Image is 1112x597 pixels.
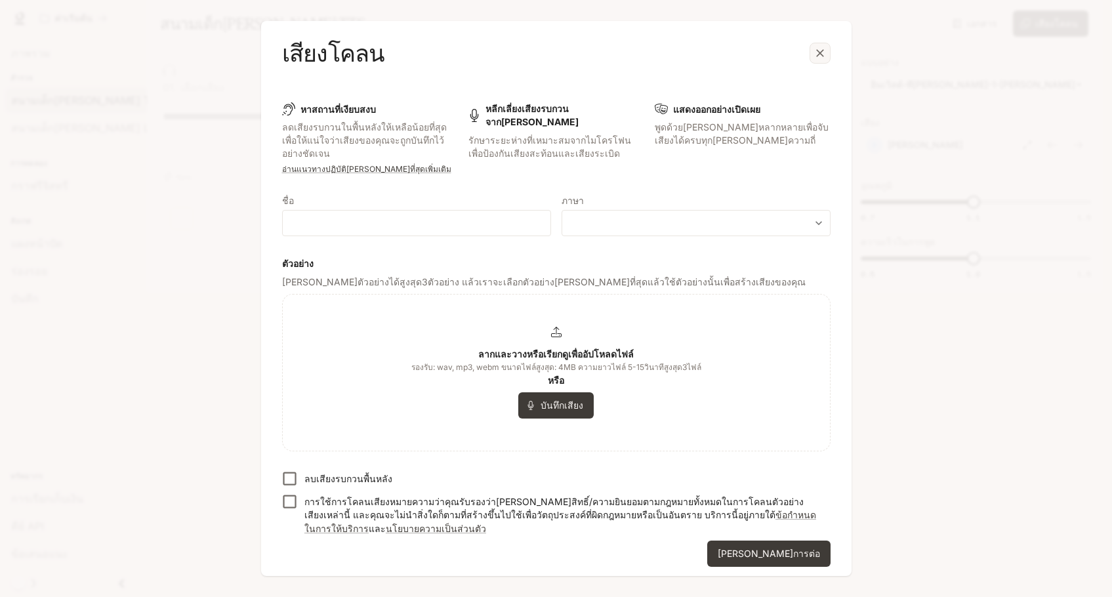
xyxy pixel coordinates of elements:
[468,134,631,159] font: รักษาระยะห่างที่เหมาะสมจากไมโครโฟนเพื่อป้องกันเสียงสะท้อนและเสียงระเบิด
[548,375,564,386] font: หรือ
[518,392,594,419] button: บันทึกเสียง
[673,104,760,115] font: แสดงออกอย่างเปิดเผย
[428,276,806,287] font: ตัวอย่าง แล้วเราจะเลือกตัวอย่าง[PERSON_NAME]ที่สุดแล้วใช้ตัวอย่างนั้นเพื่อสร้างเสียงของคุณ
[655,121,829,146] font: พูดด้วย[PERSON_NAME]หลากหลายเพื่อจับเสียงได้ครบทุก[PERSON_NAME]ความถี่
[682,362,687,372] font: 3
[628,362,644,372] font: 5-15
[485,103,579,127] font: หลีกเลี่ยงเสียงรบกวนจาก[PERSON_NAME]
[707,541,831,567] button: [PERSON_NAME]การต่อ
[282,195,294,206] font: ชื่อ
[541,400,583,411] font: บันทึกเสียง
[718,548,820,559] font: [PERSON_NAME]การต่อ
[411,362,611,372] font: รองรับ: wav, mp3, webm ขนาดไฟล์สูงสุด: 4MB ความยาว
[664,362,682,372] font: สูงสุด
[562,216,830,230] div: ​
[282,164,451,174] a: อ่านแนวทางปฏิบัติ[PERSON_NAME]ที่สุดเพิ่มเติม
[282,258,314,269] font: ตัวอย่าง
[282,37,385,68] font: เสียงโคลน
[282,276,422,287] font: [PERSON_NAME]ตัวอย่างได้สูงสุด
[304,509,816,533] a: ข้อกำหนดในการให้บริการ
[304,496,804,520] font: การใช้การโคลนเสียงหมายความว่าคุณรับรองว่า[PERSON_NAME]สิทธิ์/ความยินยอมตามกฎหมายทั้งหมดในการโคลนต...
[478,348,634,360] font: ลากและวางหรือเรียกดูเพื่ออัปโหลดไฟล์
[422,276,428,287] font: 3
[300,104,376,115] font: หาสถานที่เงียบสงบ
[687,362,701,372] font: ไฟล์
[304,473,392,484] font: ลบเสียงรบกวนพื้นหลัง
[369,523,386,534] font: และ
[386,523,486,534] a: นโยบายความเป็นส่วนตัว
[611,362,626,372] font: ไฟล์
[562,195,584,206] font: ภาษา
[282,121,447,159] font: ลดเสียงรบกวนในพื้นหลังให้เหลือน้อยที่สุดเพื่อให้แน่ใจว่าเสียงของคุณจะถูกบันทึกไว้อย่างชัดเจน
[644,362,664,372] font: วินาที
